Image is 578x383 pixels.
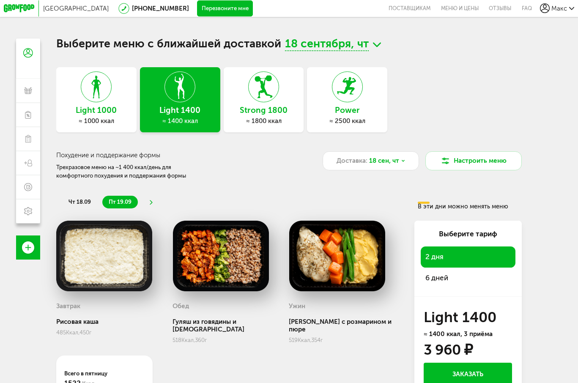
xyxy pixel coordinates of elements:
[289,337,401,343] div: 519 354
[89,329,91,336] span: г
[181,337,195,343] span: Ккал,
[109,199,131,205] span: пт 19.09
[285,38,369,51] span: 18 сентября, чт
[56,106,137,115] h3: Light 1000
[140,117,220,125] div: ≈ 1400 ккал
[197,0,253,16] button: Перезвоните мне
[307,117,387,125] div: ≈ 2500 ккал
[424,330,493,338] span: ≈ 1400 ккал, 3 приёма
[307,106,387,115] h3: Power
[132,5,189,12] a: [PHONE_NUMBER]
[56,221,153,291] img: big_wY3GFzAuBXjIiT3b.png
[173,302,189,310] h3: Обед
[56,38,522,51] h1: Выберите меню с ближайшей доставкой
[425,272,510,284] span: 6 дней
[289,302,305,310] h3: Ужин
[56,163,209,180] div: Трехразовое меню на ~1 400 ккал/день для комфортного похудения и поддержания формы
[56,318,153,326] div: Рисовая каша
[425,251,510,263] span: 2 дня
[369,156,399,166] span: 18 сен, чт
[173,318,285,333] div: Гуляш из говядины и [DEMOGRAPHIC_DATA]
[424,344,473,356] div: 3 960 ₽
[140,106,220,115] h3: Light 1400
[43,5,109,12] span: [GEOGRAPHIC_DATA]
[425,151,522,171] button: Настроить меню
[321,337,323,343] span: г
[289,318,401,333] div: [PERSON_NAME] с розмарином и пюре
[337,156,367,166] span: Доставка:
[56,117,137,125] div: ≈ 1000 ккал
[424,311,512,324] h3: Light 1400
[173,221,269,291] img: big_8OI06nhAOINyRp6P.png
[298,337,311,343] span: Ккал,
[421,229,515,239] div: Выберите тариф
[66,329,79,336] span: Ккал,
[289,221,385,291] img: big_xw1qmY3Uhpz15WbI.png
[551,5,567,12] span: Макс
[418,202,519,210] div: В эти дни можно менять меню
[56,329,153,336] div: 485 450
[68,199,91,205] span: чт 18.09
[205,337,207,343] span: г
[224,117,304,125] div: ≈ 1800 ккал
[224,106,304,115] h3: Strong 1800
[56,151,302,159] h3: Похудение и поддержание формы
[173,337,285,343] div: 518 360
[56,302,80,310] h3: Завтрак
